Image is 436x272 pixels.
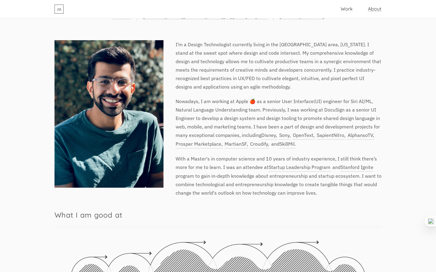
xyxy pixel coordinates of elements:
a: Sony, [279,131,291,140]
a: m [54,5,64,14]
p: I’m a Design Technologist currently living in the [GEOGRAPHIC_DATA] area, [US_STATE]. I stand at ... [54,40,381,91]
a: Prosper Marketplace, [176,140,223,148]
img: Good Skills [54,40,163,188]
a: Croudify, [250,140,269,148]
a: MartianSF, [225,140,248,148]
a: AlphansoTV, [348,131,374,140]
a: Disney, [261,131,277,140]
a: Startup Leadership Program [269,163,330,172]
p: With a Master's in computer science and 10 years of industry experience, I still think there’s mo... [54,154,381,197]
a: Stanford Ignite [341,163,373,172]
p: Nowadays, I am working at Apple 🍎 as a senior User Interface(UI) engineer for Siri AI/ML, Natural... [54,97,381,148]
a: OpenText, [293,131,315,140]
h3: What I am good at [54,203,381,227]
a: Work [341,6,353,12]
img: one_i.png [428,218,434,225]
a: SapientNitro, [317,131,345,140]
a: About [368,6,381,12]
a: SkillMil. [279,140,296,148]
